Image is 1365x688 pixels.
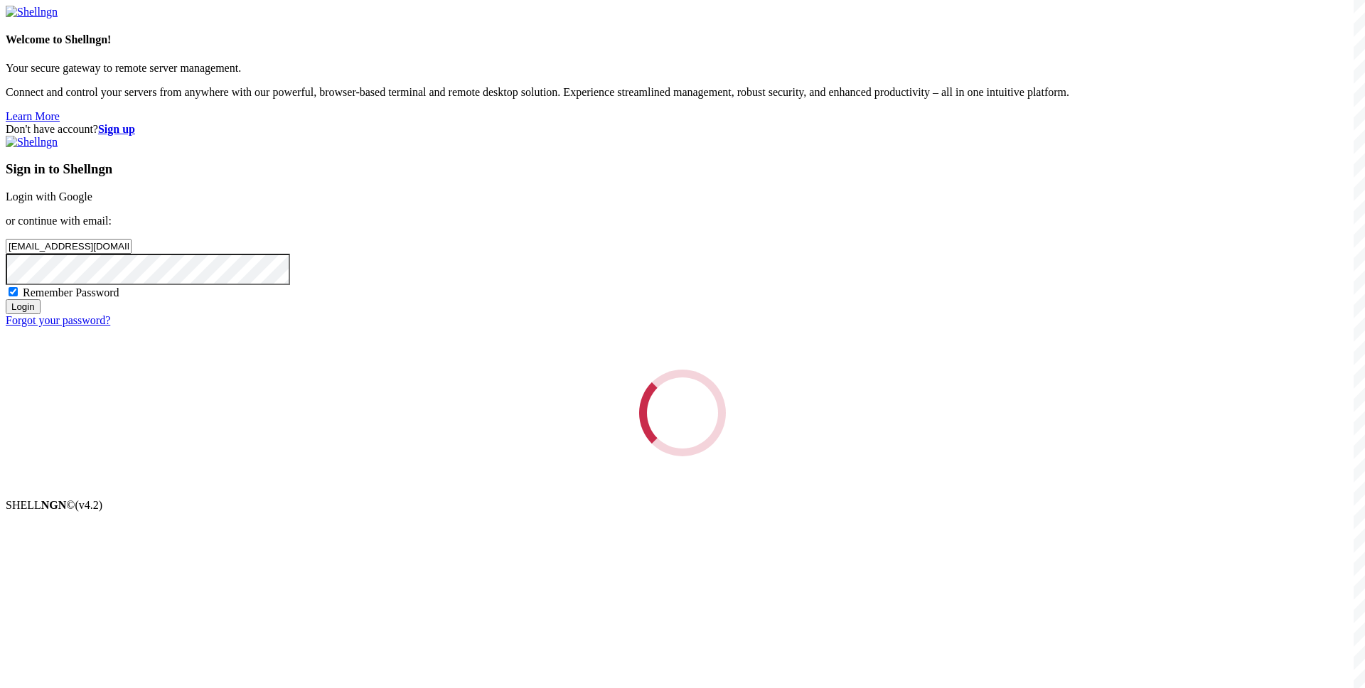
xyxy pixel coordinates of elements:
[6,33,1359,46] h4: Welcome to Shellngn!
[6,110,60,122] a: Learn More
[6,86,1359,99] p: Connect and control your servers from anywhere with our powerful, browser-based terminal and remo...
[635,365,729,460] div: Loading...
[98,123,135,135] a: Sign up
[6,239,132,254] input: Email address
[6,314,110,326] a: Forgot your password?
[6,123,1359,136] div: Don't have account?
[41,499,67,511] b: NGN
[6,161,1359,177] h3: Sign in to Shellngn
[75,499,103,511] span: 4.2.0
[6,62,1359,75] p: Your secure gateway to remote server management.
[6,499,102,511] span: SHELL ©
[6,136,58,149] img: Shellngn
[6,6,58,18] img: Shellngn
[23,286,119,299] span: Remember Password
[9,287,18,296] input: Remember Password
[6,299,41,314] input: Login
[6,215,1359,227] p: or continue with email:
[6,190,92,203] a: Login with Google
